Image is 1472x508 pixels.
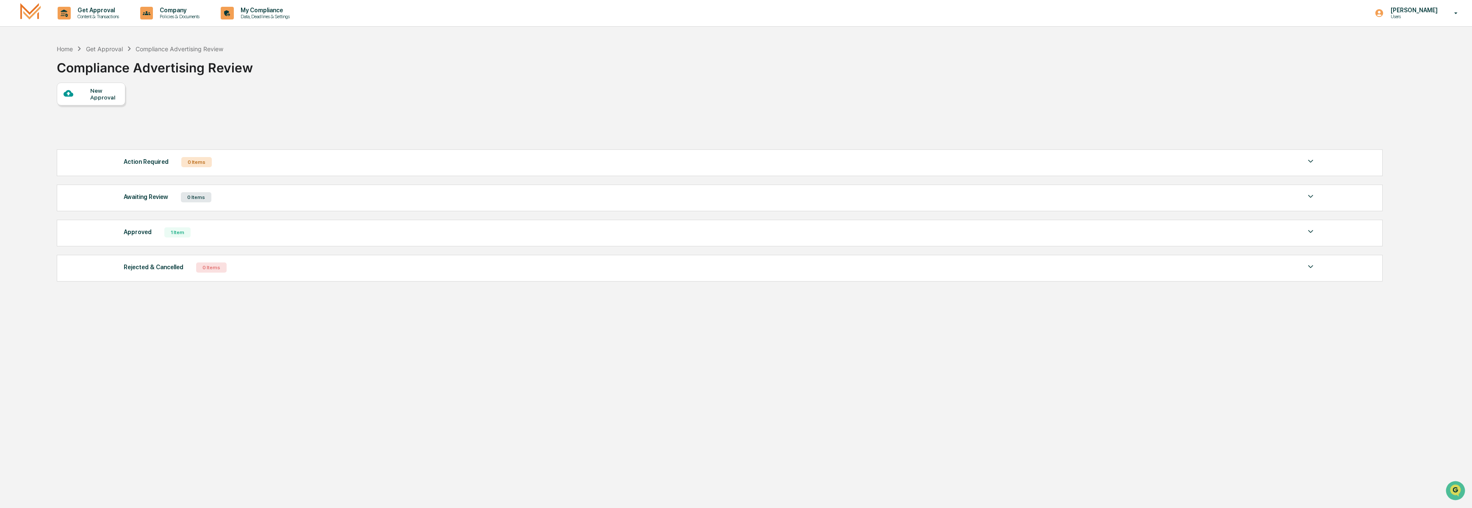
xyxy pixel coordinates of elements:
[1306,262,1316,272] img: caret
[181,157,212,167] div: 0 Items
[58,103,108,119] a: 🗄️Attestations
[71,7,123,14] p: Get Approval
[86,45,123,52] div: Get Approval
[1384,14,1442,19] p: Users
[5,103,58,119] a: 🖐️Preclearance
[5,119,57,135] a: 🔎Data Lookup
[136,45,223,52] div: Compliance Advertising Review
[84,144,103,150] span: Pylon
[8,124,15,130] div: 🔎
[234,14,294,19] p: Data, Deadlines & Settings
[20,3,41,23] img: logo
[57,45,73,52] div: Home
[124,156,169,167] div: Action Required
[144,67,154,77] button: Start new chat
[1306,191,1316,202] img: caret
[29,73,107,80] div: We're available if you need us!
[57,53,253,75] div: Compliance Advertising Review
[61,108,68,114] div: 🗄️
[164,227,191,237] div: 1 Item
[234,7,294,14] p: My Compliance
[17,107,55,115] span: Preclearance
[29,65,139,73] div: Start new chat
[153,14,204,19] p: Policies & Documents
[17,123,53,131] span: Data Lookup
[8,18,154,31] p: How can we help?
[8,108,15,114] div: 🖐️
[1445,480,1468,503] iframe: Open customer support
[196,262,227,273] div: 0 Items
[181,192,211,202] div: 0 Items
[1384,7,1442,14] p: [PERSON_NAME]
[153,7,204,14] p: Company
[90,87,119,101] div: New Approval
[71,14,123,19] p: Content & Transactions
[8,65,24,80] img: 1746055101610-c473b297-6a78-478c-a979-82029cc54cd1
[124,191,168,202] div: Awaiting Review
[124,262,183,273] div: Rejected & Cancelled
[1306,156,1316,166] img: caret
[60,143,103,150] a: Powered byPylon
[1306,226,1316,237] img: caret
[70,107,105,115] span: Attestations
[124,226,152,237] div: Approved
